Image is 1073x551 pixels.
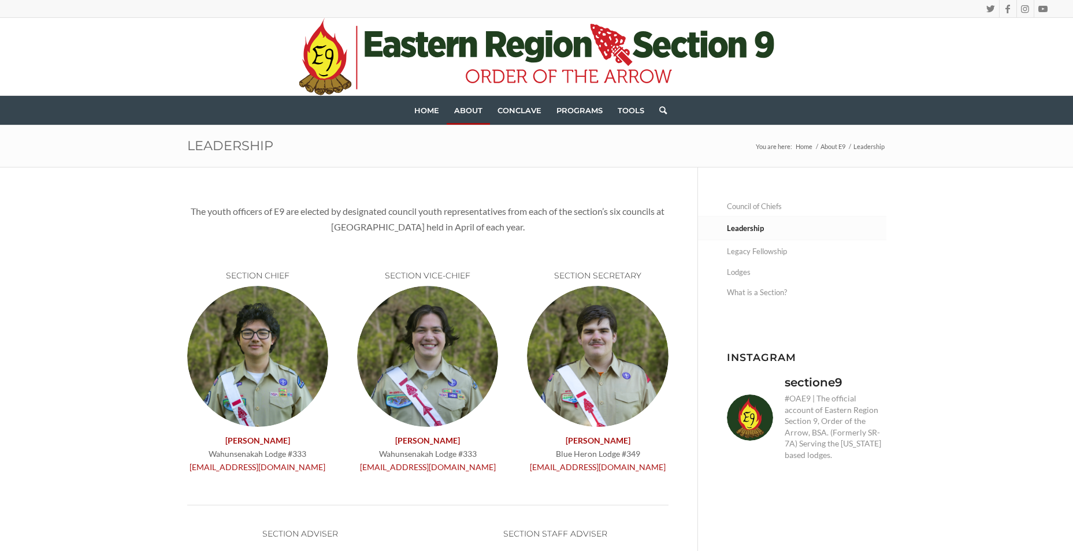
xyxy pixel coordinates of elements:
a: Conclave [490,96,549,125]
h3: sectione9 [785,374,842,390]
p: Blue Heron Lodge #349 [527,434,668,474]
span: Conclave [497,106,541,115]
a: Council of Chiefs [727,196,886,217]
a: About E9 [819,142,847,151]
span: Programs [556,106,603,115]
span: Home [414,106,439,115]
span: Tools [618,106,644,115]
a: [EMAIL_ADDRESS][DOMAIN_NAME] [360,462,496,472]
a: [EMAIL_ADDRESS][DOMAIN_NAME] [530,462,666,472]
a: sectione9 #OAE9 | The official account of Eastern Region Section 9, Order of the Arrow, BSA. (For... [727,374,886,461]
a: What is a Section? [727,282,886,303]
span: / [814,142,819,151]
img: Untitled (9) [527,286,668,427]
img: Untitled (7) [187,286,328,427]
p: #OAE9 | The official account of Eastern Region Section 9, Order of the Arrow, BSA. (Formerly SR-7... [785,393,886,461]
h3: Instagram [727,352,886,363]
h6: SECTION ADVISER [187,530,414,538]
span: / [847,142,852,151]
img: Untitled (8) [357,286,498,427]
span: Home [796,143,812,150]
p: Wahunsenakah Lodge #333 [357,434,498,474]
p: The youth officers of E9 are elected by designated council youth representatives from each of the... [187,204,669,234]
a: Home [407,96,447,125]
a: Search [652,96,667,125]
span: Leadership [852,142,886,151]
span: About E9 [820,143,845,150]
h6: SECTION VICE-CHIEF [357,271,498,280]
strong: [PERSON_NAME] [395,435,460,445]
h6: SECTION STAFF ADVISER [442,530,669,538]
strong: [PERSON_NAME] [566,435,630,445]
a: Leadership [727,217,886,240]
h6: SECTION SECRETARY [527,271,668,280]
span: You are here: [756,143,792,150]
a: Tools [610,96,652,125]
strong: [PERSON_NAME] [225,435,290,445]
a: Lodges [727,262,886,282]
a: Home [794,142,814,151]
a: Programs [549,96,610,125]
a: About [447,96,490,125]
h6: SECTION CHIEF [187,271,328,280]
span: About [454,106,482,115]
p: Wahunsenakah Lodge #333 [187,434,328,474]
a: Legacy Fellowship [727,241,886,262]
a: [EMAIL_ADDRESS][DOMAIN_NAME] [190,462,325,472]
a: Leadership [187,137,273,154]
